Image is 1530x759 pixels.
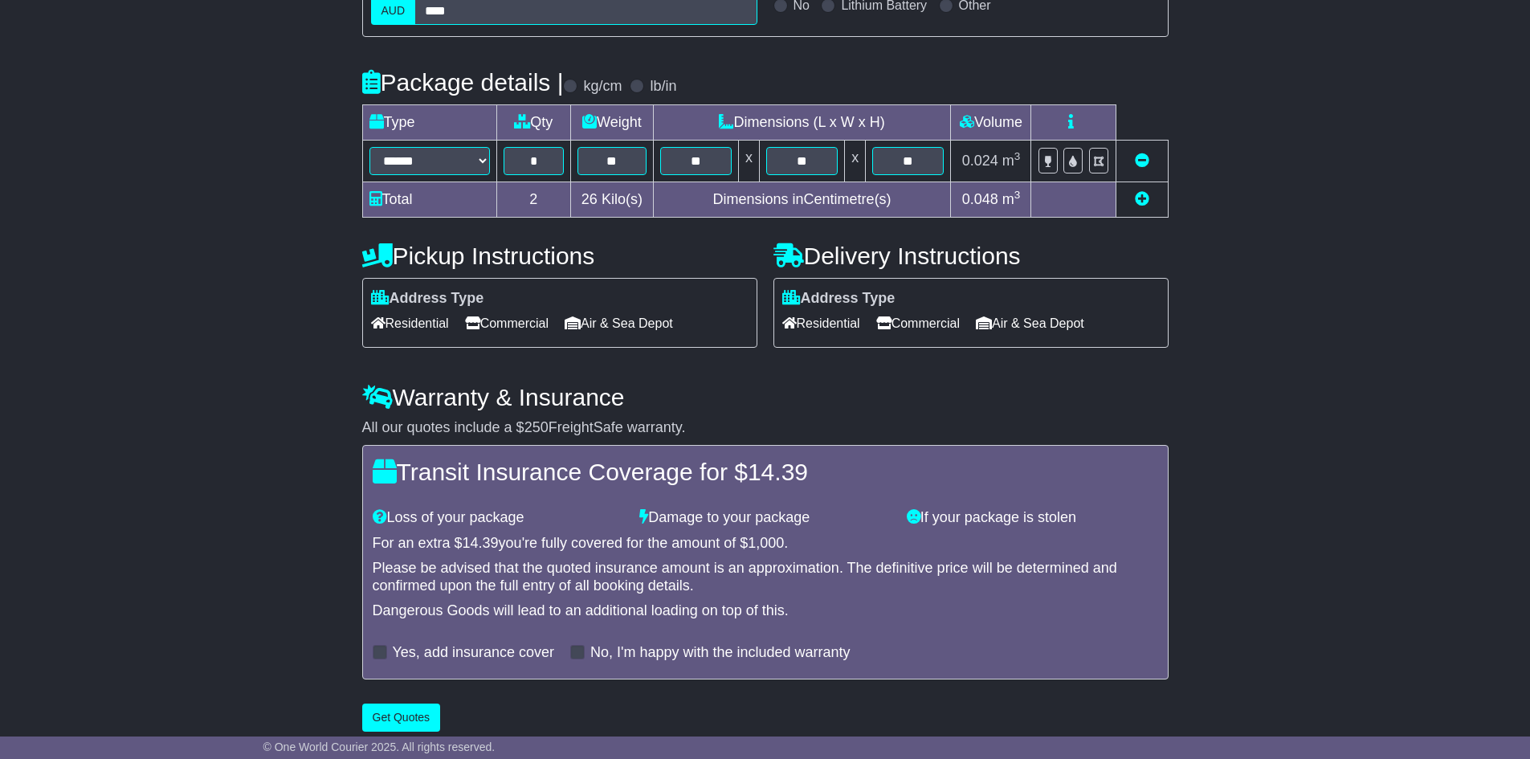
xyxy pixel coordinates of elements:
div: For an extra $ you're fully covered for the amount of $ . [373,535,1158,553]
td: Weight [571,104,654,140]
span: 14.39 [463,535,499,551]
div: Loss of your package [365,509,632,527]
span: m [1002,153,1021,169]
h4: Package details | [362,69,564,96]
span: 1,000 [748,535,784,551]
div: If your package is stolen [899,509,1166,527]
label: No, I'm happy with the included warranty [590,644,851,662]
h4: Pickup Instructions [362,243,757,269]
span: Air & Sea Depot [565,311,673,336]
span: 250 [524,419,549,435]
span: Commercial [465,311,549,336]
span: Residential [782,311,860,336]
label: kg/cm [583,78,622,96]
h4: Delivery Instructions [773,243,1169,269]
td: Total [362,182,496,217]
td: Dimensions (L x W x H) [653,104,951,140]
span: © One World Courier 2025. All rights reserved. [263,741,496,753]
span: Residential [371,311,449,336]
td: Qty [496,104,571,140]
td: 2 [496,182,571,217]
td: Volume [951,104,1031,140]
label: Address Type [782,290,896,308]
div: Dangerous Goods will lead to an additional loading on top of this. [373,602,1158,620]
button: Get Quotes [362,704,441,732]
td: Dimensions in Centimetre(s) [653,182,951,217]
span: 26 [581,191,598,207]
div: All our quotes include a $ FreightSafe warranty. [362,419,1169,437]
td: Kilo(s) [571,182,654,217]
label: Address Type [371,290,484,308]
td: x [738,140,759,182]
span: 0.048 [962,191,998,207]
a: Add new item [1135,191,1149,207]
sup: 3 [1014,150,1021,162]
span: Air & Sea Depot [976,311,1084,336]
span: 0.024 [962,153,998,169]
a: Remove this item [1135,153,1149,169]
label: Yes, add insurance cover [393,644,554,662]
h4: Transit Insurance Coverage for $ [373,459,1158,485]
sup: 3 [1014,189,1021,201]
div: Damage to your package [631,509,899,527]
span: m [1002,191,1021,207]
h4: Warranty & Insurance [362,384,1169,410]
span: Commercial [876,311,960,336]
span: 14.39 [748,459,808,485]
td: x [845,140,866,182]
td: Type [362,104,496,140]
div: Please be advised that the quoted insurance amount is an approximation. The definitive price will... [373,560,1158,594]
label: lb/in [650,78,676,96]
